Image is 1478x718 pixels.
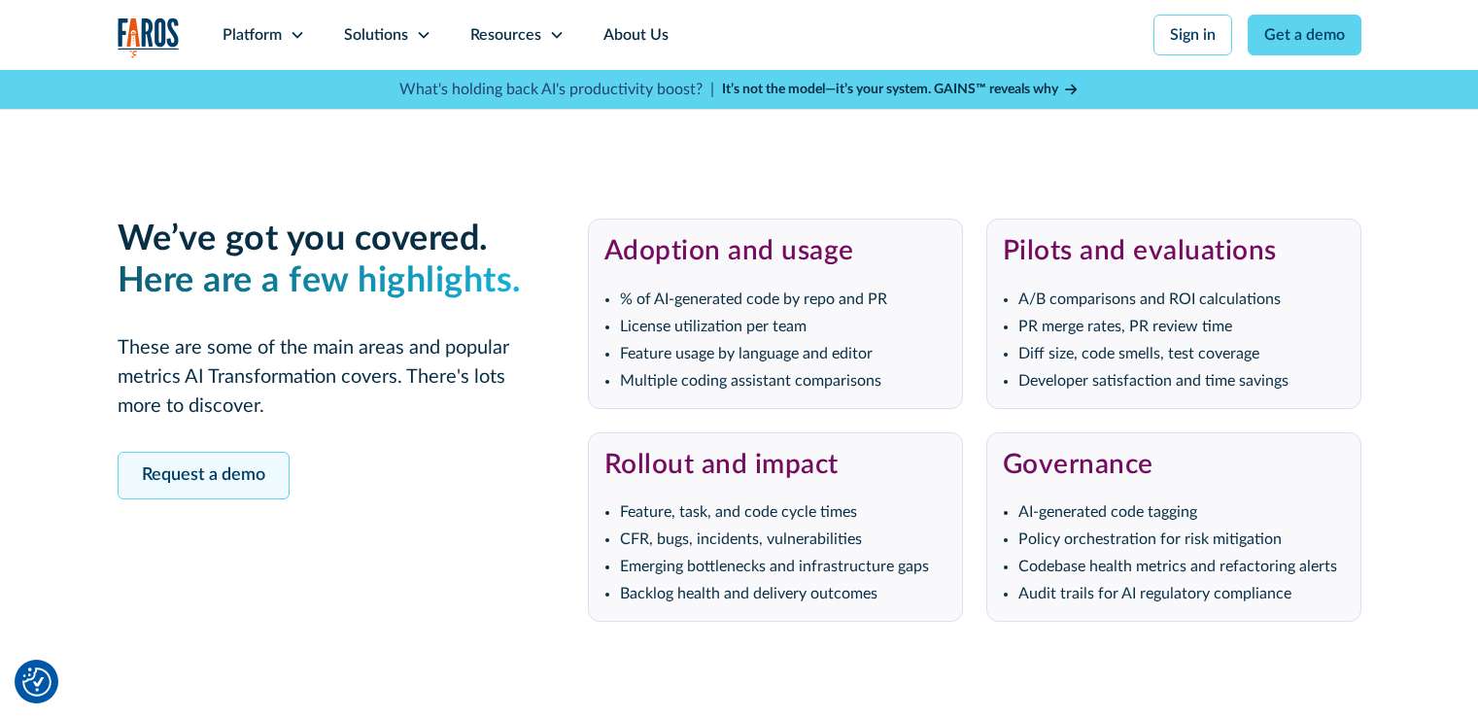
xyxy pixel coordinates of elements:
[344,23,408,47] div: Solutions
[604,235,946,268] h3: Adoption and usage
[1003,235,1345,268] h3: Pilots and evaluations
[118,222,522,298] strong: We’ve got you covered. ‍
[722,80,1080,100] a: It’s not the model—it’s your system. GAINS™ reveals why
[620,315,946,338] li: License utilization per team
[620,582,946,605] li: Backlog health and delivery outcomes
[722,83,1058,96] strong: It’s not the model—it’s your system. GAINS™ reveals why
[1153,15,1232,55] a: Sign in
[1018,528,1345,551] li: Policy orchestration for risk mitigation
[22,667,52,697] img: Revisit consent button
[1018,315,1345,338] li: PR merge rates, PR review time
[470,23,541,47] div: Resources
[118,263,522,298] em: Here are a few highlights.
[1018,500,1345,524] li: AI-generated code tagging
[604,449,946,482] h3: Rollout and impact
[1018,369,1345,393] li: Developer satisfaction and time savings
[1248,15,1361,55] a: Get a demo
[1018,342,1345,365] li: Diff size, code smells, test coverage
[620,500,946,524] li: Feature, task, and code cycle times
[223,23,282,47] div: Platform
[22,667,52,697] button: Cookie Settings
[118,333,526,421] p: These are some of the main areas and popular metrics AI Transformation covers. There's lots more ...
[118,452,290,499] a: Request a demo
[399,78,714,101] p: What's holding back AI's productivity boost? |
[1018,288,1345,311] li: A/B comparisons and ROI calculations
[118,17,180,57] img: Logo of the analytics and reporting company Faros.
[118,17,180,57] a: home
[620,288,946,311] li: % of AI-generated code by repo and PR
[620,555,946,578] li: Emerging bottlenecks and infrastructure gaps
[1003,449,1345,482] h3: Governance
[620,342,946,365] li: Feature usage by language and editor
[620,528,946,551] li: CFR, bugs, incidents, vulnerabilities
[620,369,946,393] li: Multiple coding assistant comparisons
[1018,582,1345,605] li: Audit trails for AI regulatory compliance
[1018,555,1345,578] li: Codebase health metrics and refactoring alerts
